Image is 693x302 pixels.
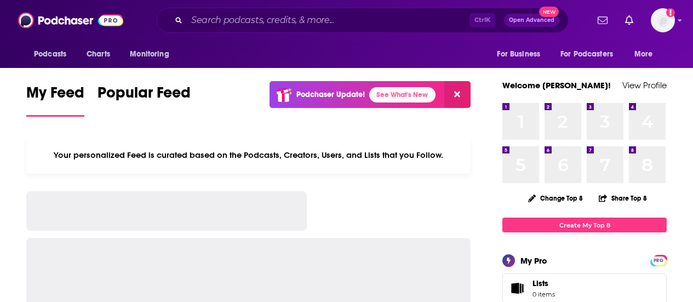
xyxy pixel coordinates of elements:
[98,83,191,117] a: Popular Feed
[18,10,123,31] img: Podchaser - Follow, Share and Rate Podcasts
[522,191,589,205] button: Change Top 8
[622,80,667,90] a: View Profile
[627,44,667,65] button: open menu
[157,8,569,33] div: Search podcasts, credits, & more...
[553,44,629,65] button: open menu
[504,14,559,27] button: Open AdvancedNew
[26,83,84,117] a: My Feed
[509,18,554,23] span: Open Advanced
[621,11,638,30] a: Show notifications dropdown
[666,8,675,17] svg: Add a profile image
[506,281,528,296] span: Lists
[520,255,547,266] div: My Pro
[560,47,613,62] span: For Podcasters
[502,218,667,232] a: Create My Top 8
[532,278,555,288] span: Lists
[98,83,191,109] span: Popular Feed
[652,257,665,265] span: PRO
[532,278,548,288] span: Lists
[122,44,183,65] button: open menu
[489,44,554,65] button: open menu
[187,12,469,29] input: Search podcasts, credits, & more...
[26,136,471,174] div: Your personalized Feed is curated based on the Podcasts, Creators, Users, and Lists that you Follow.
[502,80,611,90] a: Welcome [PERSON_NAME]!
[598,187,648,209] button: Share Top 8
[651,8,675,32] span: Logged in as bridget.oleary
[369,87,436,102] a: See What's New
[651,8,675,32] button: Show profile menu
[497,47,540,62] span: For Business
[634,47,653,62] span: More
[130,47,169,62] span: Monitoring
[651,8,675,32] img: User Profile
[469,13,495,27] span: Ctrl K
[532,290,555,298] span: 0 items
[296,90,365,99] p: Podchaser Update!
[26,44,81,65] button: open menu
[652,256,665,264] a: PRO
[26,83,84,109] span: My Feed
[34,47,66,62] span: Podcasts
[539,7,559,17] span: New
[593,11,612,30] a: Show notifications dropdown
[87,47,110,62] span: Charts
[79,44,117,65] a: Charts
